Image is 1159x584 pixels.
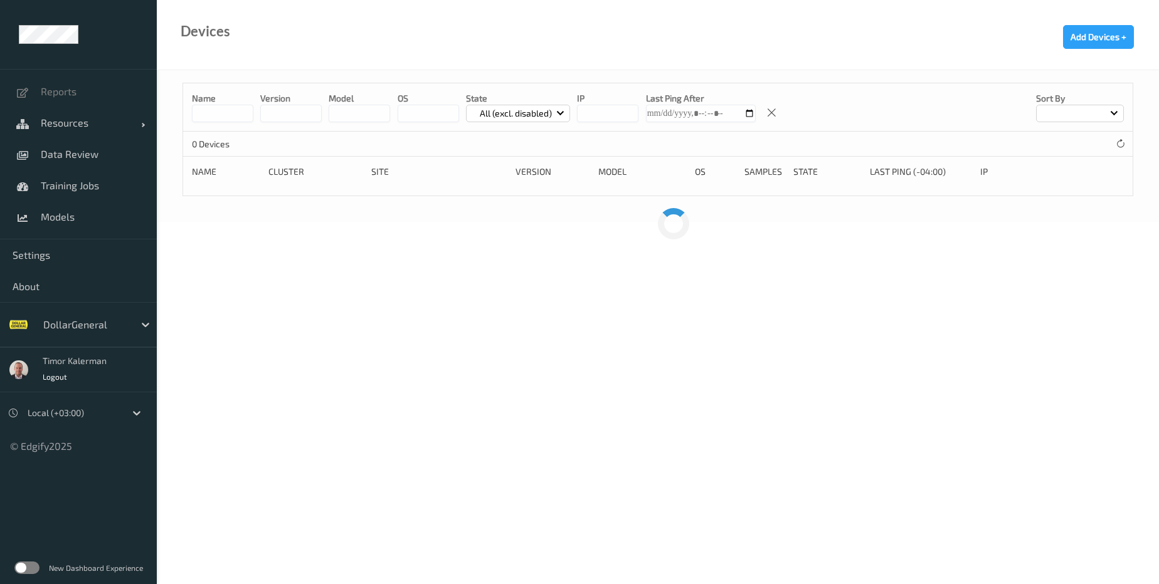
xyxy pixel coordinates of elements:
[793,165,861,178] div: State
[329,92,390,105] p: model
[371,165,506,178] div: Site
[1063,25,1134,49] button: Add Devices +
[192,138,286,150] p: 0 Devices
[598,165,686,178] div: Model
[260,92,322,105] p: version
[744,165,785,178] div: Samples
[192,165,260,178] div: Name
[870,165,971,178] div: Last Ping (-04:00)
[466,92,571,105] p: State
[268,165,363,178] div: Cluster
[192,92,253,105] p: Name
[695,165,736,178] div: OS
[577,92,638,105] p: IP
[980,165,1061,178] div: ip
[475,107,556,120] p: All (excl. disabled)
[181,25,230,38] div: Devices
[646,92,756,105] p: Last Ping After
[1036,92,1124,105] p: Sort by
[398,92,459,105] p: OS
[516,165,590,178] div: version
